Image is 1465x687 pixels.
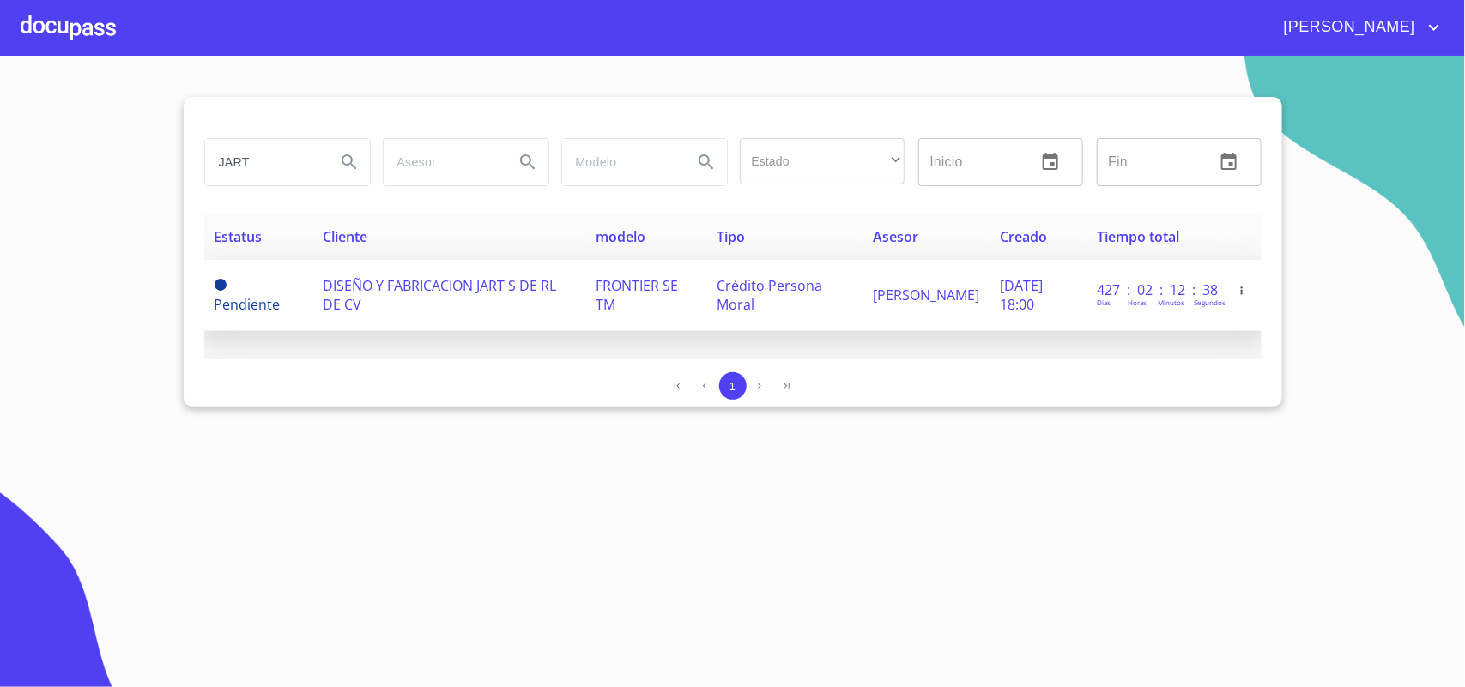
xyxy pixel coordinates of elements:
span: Asesor [873,227,918,246]
span: Creado [1000,227,1047,246]
button: 1 [719,372,747,400]
p: 427 : 02 : 12 : 38 [1097,280,1213,299]
span: 1 [729,380,736,393]
span: modelo [596,227,645,246]
button: Search [686,142,727,183]
button: Search [329,142,370,183]
span: Estatus [215,227,263,246]
p: Minutos [1158,298,1184,307]
input: search [562,139,679,185]
span: Pendiente [215,279,227,291]
span: DISEÑO Y FABRICACION JART S DE RL DE CV [323,276,556,314]
p: Segundos [1194,298,1226,307]
input: search [205,139,322,185]
p: Dias [1097,298,1111,307]
span: Pendiente [215,295,281,314]
span: Tipo [717,227,745,246]
p: Horas [1128,298,1147,307]
span: Crédito Persona Moral [717,276,822,314]
span: FRONTIER SE TM [596,276,678,314]
input: search [384,139,500,185]
span: [PERSON_NAME] [873,286,979,304]
div: ​ [740,138,905,184]
button: Search [507,142,548,183]
span: Tiempo total [1097,227,1179,246]
span: Cliente [323,227,367,246]
span: [PERSON_NAME] [1271,14,1424,41]
button: account of current user [1271,14,1444,41]
span: [DATE] 18:00 [1000,276,1043,314]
